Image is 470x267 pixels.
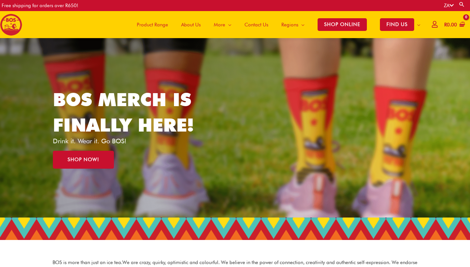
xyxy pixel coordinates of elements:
a: Regions [275,11,311,38]
a: View Shopping Cart, empty [443,18,465,32]
span: Contact Us [244,15,268,35]
bdi: 0.00 [444,22,457,28]
span: SHOP NOW! [68,157,99,162]
span: FIND US [380,18,414,31]
span: Product Range [137,15,168,35]
a: BOS MERCH IS FINALLY HERE! [53,89,194,136]
span: Regions [281,15,298,35]
a: SHOP ONLINE [311,11,373,38]
span: About Us [181,15,201,35]
a: Contact Us [238,11,275,38]
p: Drink it. Wear it. Go BOS! [53,138,204,144]
a: Product Range [130,11,175,38]
span: R [444,22,447,28]
span: SHOP ONLINE [318,18,367,31]
a: More [207,11,238,38]
a: SHOP NOW! [53,151,114,169]
a: About Us [175,11,207,38]
a: ZA [444,3,454,8]
span: More [214,15,225,35]
a: Search button [459,1,465,7]
nav: Site Navigation [125,11,427,38]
